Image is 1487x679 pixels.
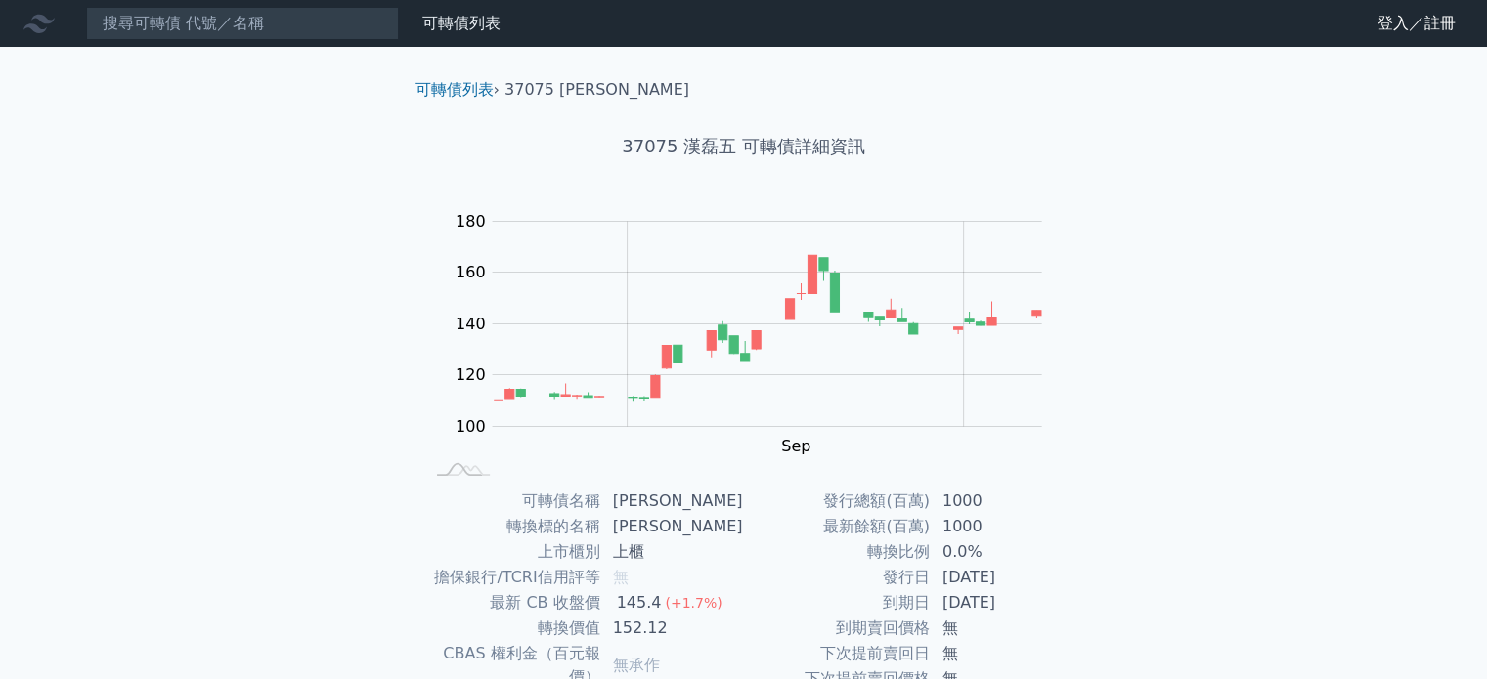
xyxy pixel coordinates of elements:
td: 發行總額(百萬) [744,488,931,514]
h1: 37075 漢磊五 可轉債詳細資訊 [400,133,1088,160]
td: 1000 [931,488,1065,514]
input: 搜尋可轉債 代號／名稱 [86,7,399,40]
td: 轉換價值 [423,615,601,641]
td: 到期賣回價格 [744,615,931,641]
td: 1000 [931,514,1065,539]
g: Chart [445,212,1071,455]
a: 可轉債列表 [415,80,494,99]
a: 登入／註冊 [1362,8,1471,39]
td: 最新餘額(百萬) [744,514,931,539]
td: [PERSON_NAME] [601,488,744,514]
td: 下次提前賣回日 [744,641,931,666]
td: 可轉債名稱 [423,488,601,514]
td: 擔保銀行/TCRI信用評等 [423,565,601,590]
td: 152.12 [601,615,744,641]
span: 無承作 [613,656,660,674]
td: 0.0% [931,539,1065,565]
td: 到期日 [744,590,931,615]
li: › [415,78,500,102]
tspan: 160 [456,263,486,281]
td: 無 [931,615,1065,641]
td: [DATE] [931,590,1065,615]
td: 上櫃 [601,539,744,565]
a: 可轉債列表 [422,14,501,32]
td: 轉換標的名稱 [423,514,601,539]
td: 無 [931,641,1065,666]
span: (+1.7%) [665,595,722,611]
tspan: 140 [456,315,486,333]
span: 無 [613,568,629,586]
td: [DATE] [931,565,1065,590]
td: [PERSON_NAME] [601,514,744,539]
td: 最新 CB 收盤價 [423,590,601,615]
td: 上市櫃別 [423,539,601,565]
tspan: 120 [456,365,486,384]
div: 145.4 [613,591,666,615]
tspan: 100 [456,417,486,436]
tspan: Sep [781,437,810,455]
td: 發行日 [744,565,931,590]
tspan: 180 [456,212,486,231]
td: 轉換比例 [744,539,931,565]
li: 37075 [PERSON_NAME] [504,78,689,102]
